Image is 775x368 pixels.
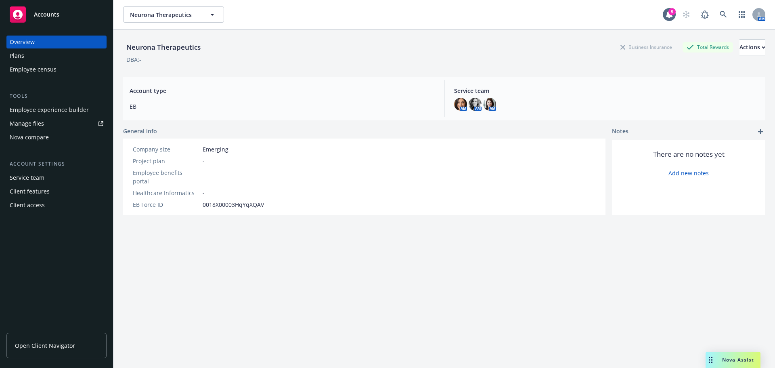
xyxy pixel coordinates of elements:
[10,63,57,76] div: Employee census
[722,356,754,363] span: Nova Assist
[126,55,141,64] div: DBA: -
[133,189,199,197] div: Healthcare Informatics
[203,145,228,154] span: Emerging
[10,185,50,198] div: Client features
[130,11,200,19] span: Neurona Therapeutics
[10,199,45,212] div: Client access
[697,6,713,23] a: Report a Bug
[678,6,694,23] a: Start snowing
[10,36,35,48] div: Overview
[6,171,107,184] a: Service team
[10,171,44,184] div: Service team
[6,185,107,198] a: Client features
[454,86,759,95] span: Service team
[133,145,199,154] div: Company size
[668,169,709,177] a: Add new notes
[734,6,750,23] a: Switch app
[6,117,107,130] a: Manage files
[15,341,75,350] span: Open Client Navigator
[130,86,434,95] span: Account type
[10,117,44,130] div: Manage files
[6,49,107,62] a: Plans
[6,36,107,48] a: Overview
[34,11,59,18] span: Accounts
[6,131,107,144] a: Nova compare
[715,6,731,23] a: Search
[454,98,467,111] img: photo
[739,39,765,55] button: Actions
[203,200,264,209] span: 0018X00003HqYqXQAV
[6,103,107,116] a: Employee experience builder
[133,157,199,165] div: Project plan
[653,149,725,159] span: There are no notes yet
[6,160,107,168] div: Account settings
[123,6,224,23] button: Neurona Therapeutics
[616,42,676,52] div: Business Insurance
[6,63,107,76] a: Employee census
[706,352,716,368] div: Drag to move
[483,98,496,111] img: photo
[10,103,89,116] div: Employee experience builder
[6,199,107,212] a: Client access
[668,8,676,15] div: 9
[6,92,107,100] div: Tools
[203,173,205,181] span: -
[612,127,628,137] span: Notes
[133,168,199,185] div: Employee benefits portal
[123,42,204,53] div: Neurona Therapeutics
[10,49,24,62] div: Plans
[123,127,157,135] span: General info
[706,352,760,368] button: Nova Assist
[6,3,107,26] a: Accounts
[203,157,205,165] span: -
[756,127,765,137] a: add
[469,98,482,111] img: photo
[10,131,49,144] div: Nova compare
[739,40,765,55] div: Actions
[203,189,205,197] span: -
[133,200,199,209] div: EB Force ID
[683,42,733,52] div: Total Rewards
[130,102,434,111] span: EB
